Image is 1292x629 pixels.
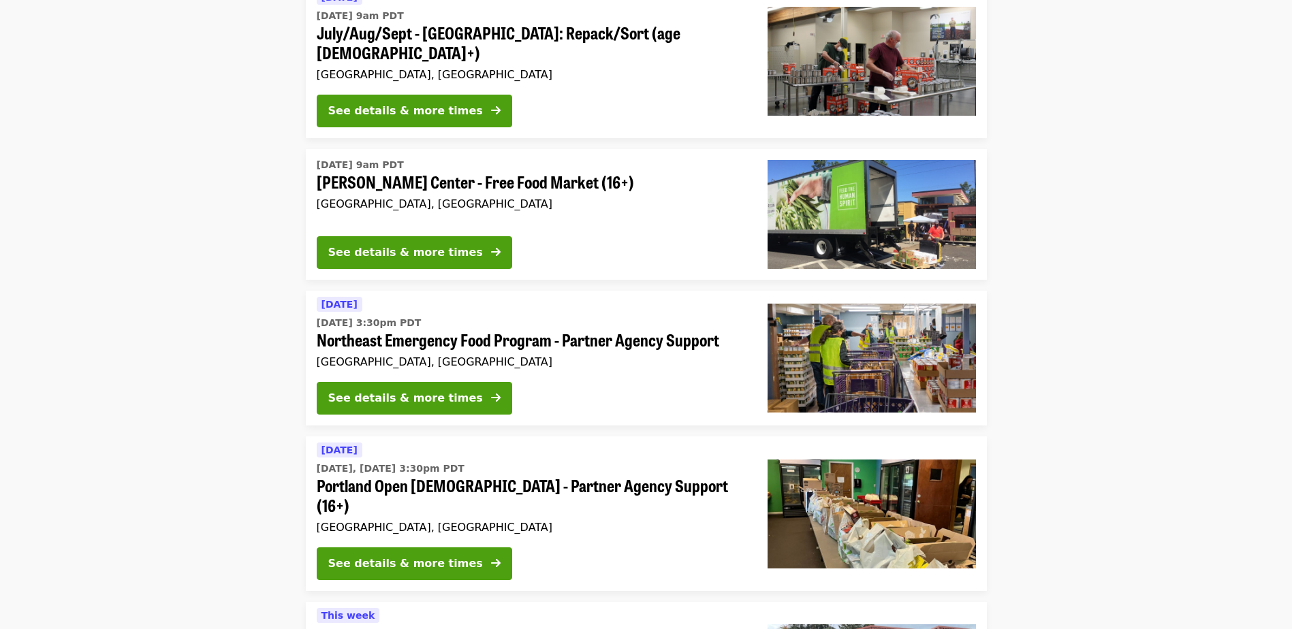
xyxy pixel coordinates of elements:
[328,103,483,119] div: See details & more times
[317,236,512,269] button: See details & more times
[491,104,501,117] i: arrow-right icon
[317,330,746,350] span: Northeast Emergency Food Program - Partner Agency Support
[768,304,976,413] img: Northeast Emergency Food Program - Partner Agency Support organized by Oregon Food Bank
[768,459,976,568] img: Portland Open Bible - Partner Agency Support (16+) organized by Oregon Food Bank
[321,299,358,310] span: [DATE]
[306,149,987,280] a: See details for "Ortiz Center - Free Food Market (16+)"
[491,391,501,404] i: arrow-right icon
[491,246,501,259] i: arrow-right icon
[328,555,483,572] div: See details & more times
[768,7,976,116] img: July/Aug/Sept - Portland: Repack/Sort (age 16+) organized by Oregon Food Bank
[317,316,422,330] time: [DATE] 3:30pm PDT
[317,382,512,415] button: See details & more times
[317,172,746,192] span: [PERSON_NAME] Center - Free Food Market (16+)
[328,244,483,261] div: See details & more times
[317,547,512,580] button: See details & more times
[317,23,746,63] span: July/Aug/Sept - [GEOGRAPHIC_DATA]: Repack/Sort (age [DEMOGRAPHIC_DATA]+)
[321,445,358,455] span: [DATE]
[317,68,746,81] div: [GEOGRAPHIC_DATA], [GEOGRAPHIC_DATA]
[317,462,464,476] time: [DATE], [DATE] 3:30pm PDT
[328,390,483,406] div: See details & more times
[768,160,976,269] img: Ortiz Center - Free Food Market (16+) organized by Oregon Food Bank
[317,521,746,534] div: [GEOGRAPHIC_DATA], [GEOGRAPHIC_DATA]
[317,355,746,368] div: [GEOGRAPHIC_DATA], [GEOGRAPHIC_DATA]
[321,610,375,621] span: This week
[306,436,987,591] a: See details for "Portland Open Bible - Partner Agency Support (16+)"
[317,95,512,127] button: See details & more times
[317,9,404,23] time: [DATE] 9am PDT
[317,476,746,515] span: Portland Open [DEMOGRAPHIC_DATA] - Partner Agency Support (16+)
[317,158,404,172] time: [DATE] 9am PDT
[317,197,746,210] div: [GEOGRAPHIC_DATA], [GEOGRAPHIC_DATA]
[491,557,501,570] i: arrow-right icon
[306,291,987,425] a: See details for "Northeast Emergency Food Program - Partner Agency Support"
